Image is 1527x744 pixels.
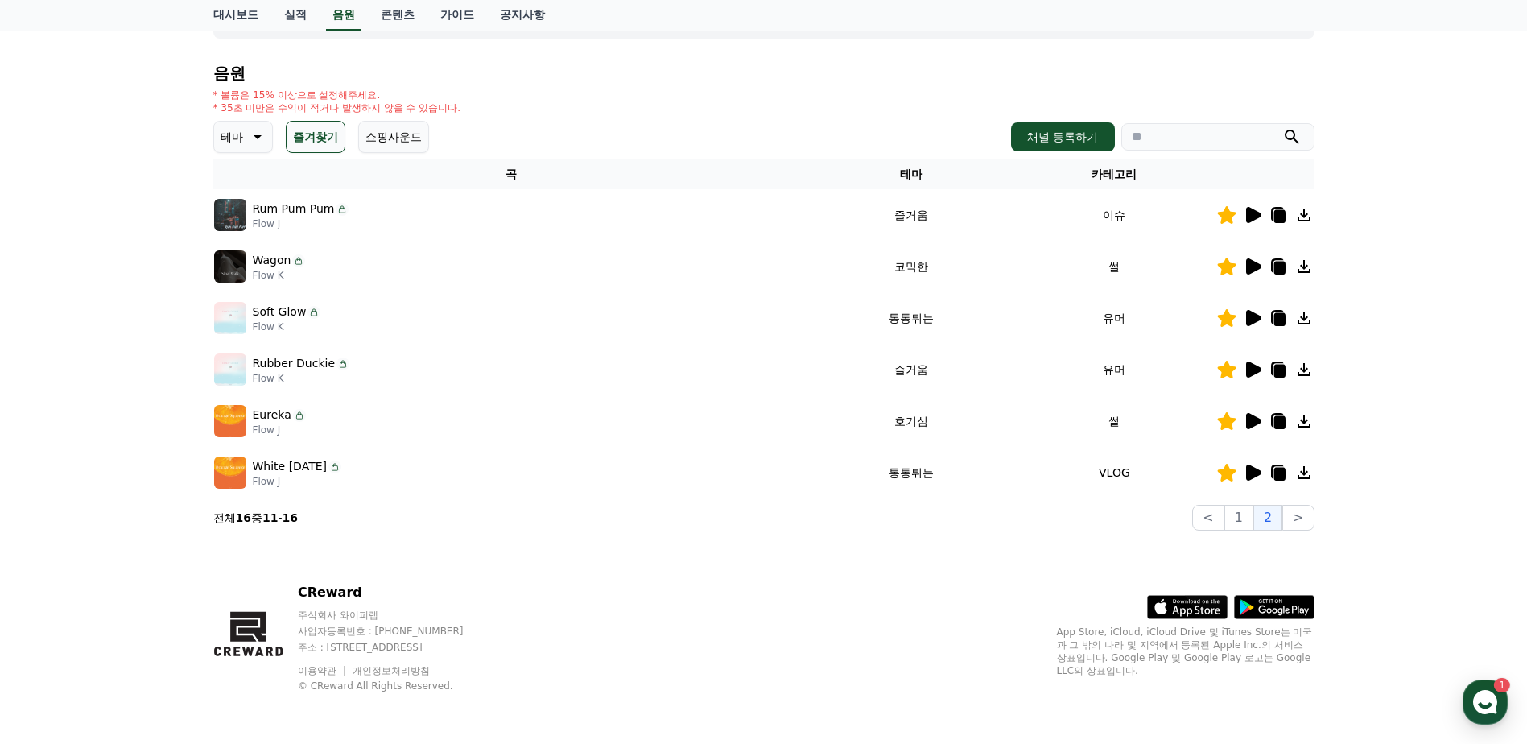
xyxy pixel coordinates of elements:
[213,64,1314,82] h4: 음원
[253,407,291,424] p: Eureka
[810,447,1013,498] td: 통통튀는
[253,355,336,372] p: Rubber Duckie
[286,121,345,153] button: 즐겨찾기
[214,405,246,437] img: music
[298,583,494,602] p: CReward
[1013,241,1215,292] td: 썰
[298,680,494,692] p: © CReward All Rights Reserved.
[214,199,246,231] img: music
[214,353,246,386] img: music
[353,665,430,676] a: 개인정보처리방침
[221,126,243,148] p: 테마
[214,457,246,489] img: music
[253,304,307,320] p: Soft Glow
[208,510,309,551] a: 설정
[810,189,1013,241] td: 즐거움
[298,609,494,622] p: 주식회사 와이피랩
[147,535,167,548] span: 대화
[213,121,273,153] button: 테마
[810,395,1013,447] td: 호기심
[810,292,1013,344] td: 통통튀는
[1013,189,1215,241] td: 이슈
[213,101,461,114] p: * 35초 미만은 수익이 적거나 발생하지 않을 수 있습니다.
[283,511,298,524] strong: 16
[1013,292,1215,344] td: 유머
[253,200,335,217] p: Rum Pum Pum
[253,269,306,282] p: Flow K
[253,372,350,385] p: Flow K
[253,252,291,269] p: Wagon
[1282,505,1314,531] button: >
[51,535,60,548] span: 홈
[1013,344,1215,395] td: 유머
[253,217,349,230] p: Flow J
[1192,505,1224,531] button: <
[262,511,278,524] strong: 11
[810,344,1013,395] td: 즐거움
[358,121,429,153] button: 쇼핑사운드
[106,510,208,551] a: 1대화
[298,641,494,654] p: 주소 : [STREET_ADDRESS]
[1013,159,1215,189] th: 카테고리
[298,665,349,676] a: 이용약관
[214,302,246,334] img: music
[810,159,1013,189] th: 테마
[253,320,321,333] p: Flow K
[5,510,106,551] a: 홈
[163,510,169,523] span: 1
[214,250,246,283] img: music
[213,159,811,189] th: 곡
[298,625,494,638] p: 사업자등록번호 : [PHONE_NUMBER]
[1224,505,1253,531] button: 1
[249,535,268,548] span: 설정
[1057,626,1314,677] p: App Store, iCloud, iCloud Drive 및 iTunes Store는 미국과 그 밖의 나라 및 지역에서 등록된 Apple Inc.의 서비스 상표입니다. Goo...
[1253,505,1282,531] button: 2
[1011,122,1114,151] button: 채널 등록하기
[253,424,306,436] p: Flow J
[1013,447,1215,498] td: VLOG
[810,241,1013,292] td: 코믹한
[213,89,461,101] p: * 볼륨은 15% 이상으로 설정해주세요.
[253,458,328,475] p: White [DATE]
[213,510,299,526] p: 전체 중 -
[1013,395,1215,447] td: 썰
[236,511,251,524] strong: 16
[253,475,342,488] p: Flow J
